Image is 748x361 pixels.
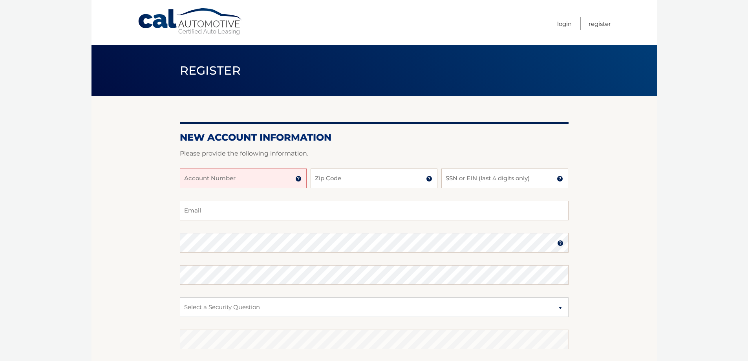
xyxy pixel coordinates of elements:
a: Register [589,17,611,30]
input: Account Number [180,169,307,188]
h2: New Account Information [180,132,569,143]
input: Zip Code [311,169,437,188]
input: Email [180,201,569,220]
img: tooltip.svg [557,176,563,182]
a: Cal Automotive [137,8,243,36]
span: Register [180,63,241,78]
p: Please provide the following information. [180,148,569,159]
img: tooltip.svg [426,176,432,182]
img: tooltip.svg [295,176,302,182]
a: Login [557,17,572,30]
img: tooltip.svg [557,240,563,246]
input: SSN or EIN (last 4 digits only) [441,169,568,188]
